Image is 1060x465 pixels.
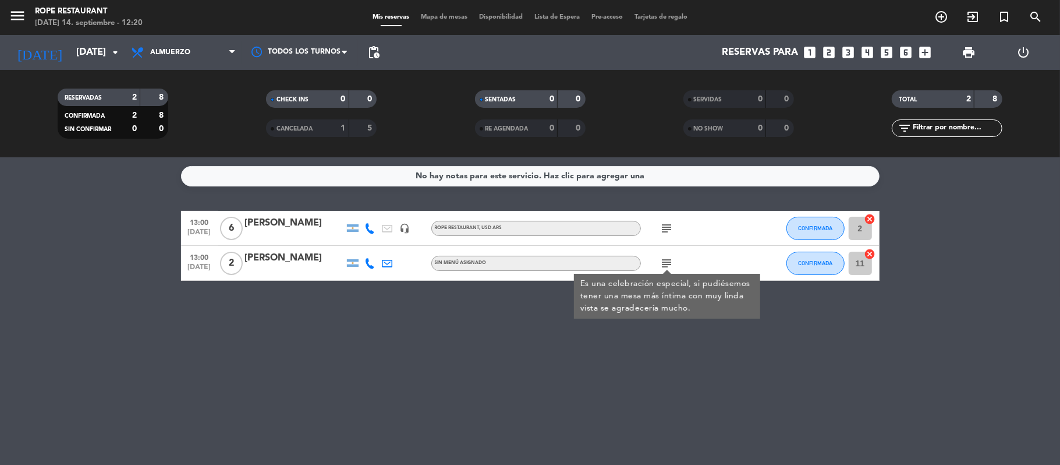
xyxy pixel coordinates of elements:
[159,111,166,119] strong: 8
[185,228,214,242] span: [DATE]
[150,48,190,57] span: Almuerzo
[784,95,791,103] strong: 0
[629,14,693,20] span: Tarjetas de regalo
[803,45,818,60] i: looks_one
[480,226,502,230] span: , USD ARS
[65,95,102,101] span: RESERVADAS
[35,17,143,29] div: [DATE] 14. septiembre - 12:20
[966,10,980,24] i: exit_to_app
[912,122,1002,135] input: Filtrar por nombre...
[1017,45,1031,59] i: power_settings_new
[65,113,105,119] span: CONFIRMADA
[529,14,586,20] span: Lista de Espera
[435,260,487,265] span: Sin menú asignado
[660,221,674,235] i: subject
[860,45,875,60] i: looks_4
[899,97,917,103] span: TOTAL
[400,223,410,234] i: headset_mic
[132,111,137,119] strong: 2
[722,47,799,58] span: Reservas para
[220,252,243,275] span: 2
[485,97,516,103] span: SENTADAS
[367,124,374,132] strong: 5
[435,226,502,230] span: ROPE RESTAURANT
[996,35,1051,70] div: LOG OUT
[798,225,832,231] span: CONFIRMADA
[899,45,914,60] i: looks_6
[415,14,473,20] span: Mapa de mesas
[367,45,381,59] span: pending_actions
[341,124,346,132] strong: 1
[822,45,837,60] i: looks_two
[576,95,583,103] strong: 0
[185,263,214,277] span: [DATE]
[962,45,976,59] span: print
[9,7,26,24] i: menu
[485,126,529,132] span: RE AGENDADA
[341,95,346,103] strong: 0
[473,14,529,20] span: Disponibilidad
[132,125,137,133] strong: 0
[220,217,243,240] span: 6
[367,95,374,103] strong: 0
[65,126,111,132] span: SIN CONFIRMAR
[660,256,674,270] i: subject
[1029,10,1043,24] i: search
[245,216,344,231] div: [PERSON_NAME]
[992,95,999,103] strong: 8
[550,124,554,132] strong: 0
[586,14,629,20] span: Pre-acceso
[841,45,856,60] i: looks_3
[416,170,644,183] div: No hay notas para este servicio. Haz clic para agregar una
[132,93,137,101] strong: 2
[576,124,583,132] strong: 0
[9,40,70,65] i: [DATE]
[864,248,876,260] i: cancel
[997,10,1011,24] i: turned_in_not
[245,251,344,266] div: [PERSON_NAME]
[580,278,754,315] div: Es una celebración especial, si pudiésemos tener una mesa más íntima con muy linda vista se agrad...
[35,6,143,17] div: Rope restaurant
[276,97,309,103] span: CHECK INS
[918,45,933,60] i: add_box
[108,45,122,59] i: arrow_drop_down
[159,93,166,101] strong: 8
[185,215,214,228] span: 13:00
[880,45,895,60] i: looks_5
[550,95,554,103] strong: 0
[276,126,313,132] span: CANCELADA
[367,14,415,20] span: Mis reservas
[9,7,26,29] button: menu
[864,213,876,225] i: cancel
[784,124,791,132] strong: 0
[798,260,832,266] span: CONFIRMADA
[758,95,763,103] strong: 0
[694,97,722,103] span: SERVIDAS
[898,121,912,135] i: filter_list
[934,10,948,24] i: add_circle_outline
[758,124,763,132] strong: 0
[966,95,971,103] strong: 2
[786,252,845,275] button: CONFIRMADA
[786,217,845,240] button: CONFIRMADA
[159,125,166,133] strong: 0
[694,126,724,132] span: NO SHOW
[185,250,214,263] span: 13:00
